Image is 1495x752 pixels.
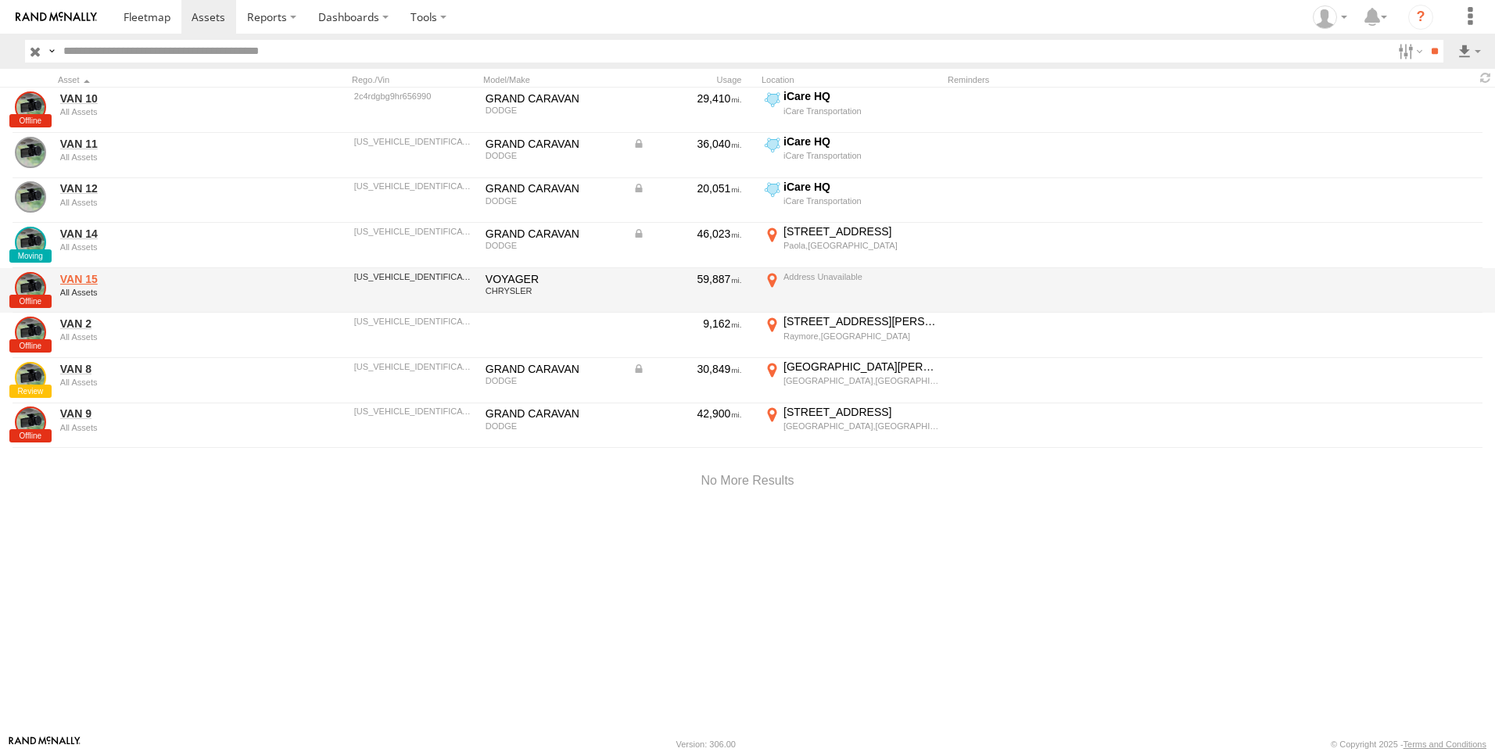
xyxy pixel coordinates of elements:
[60,406,274,421] a: VAN 9
[486,196,622,206] div: DODGE
[9,736,81,752] a: Visit our Website
[762,74,941,85] div: Location
[60,272,274,286] a: VAN 15
[486,181,622,195] div: GRAND CARAVAN
[60,181,274,195] a: VAN 12
[486,106,622,115] div: DODGE
[354,317,475,326] div: 2C4RDGBG7DR643858
[15,137,46,168] a: View Asset Details
[762,134,941,177] label: Click to View Current Location
[676,739,736,749] div: Version: 306.00
[633,272,742,286] div: 59,887
[60,91,274,106] a: VAN 10
[486,241,622,250] div: DODGE
[783,360,939,374] div: [GEOGRAPHIC_DATA][PERSON_NAME]
[630,74,755,85] div: Usage
[486,376,622,385] div: DODGE
[60,107,274,116] div: undefined
[762,314,941,356] label: Click to View Current Location
[354,227,475,236] div: 2C4RDGEG8KR556589
[783,421,939,432] div: [GEOGRAPHIC_DATA],[GEOGRAPHIC_DATA]
[354,181,475,191] div: 2C4RDGBG0GR203761
[762,224,941,267] label: Click to View Current Location
[15,406,46,438] a: View Asset Details
[633,317,742,331] div: 9,162
[15,272,46,303] a: View Asset Details
[783,405,939,419] div: [STREET_ADDRESS]
[486,362,622,376] div: GRAND CARAVAN
[1404,739,1486,749] a: Terms and Conditions
[60,227,274,241] a: VAN 14
[783,89,939,103] div: iCare HQ
[15,317,46,348] a: View Asset Details
[783,134,939,149] div: iCare HQ
[58,74,277,85] div: Click to Sort
[486,286,622,295] div: CHRYSLER
[60,332,274,342] div: undefined
[762,180,941,222] label: Click to View Current Location
[633,137,742,151] div: Data from Vehicle CANbus
[60,198,274,207] div: undefined
[15,181,46,213] a: View Asset Details
[633,91,742,106] div: 29,410
[60,317,274,331] a: VAN 2
[1456,40,1482,63] label: Export results as...
[486,406,622,421] div: GRAND CARAVAN
[15,91,46,123] a: View Asset Details
[60,378,274,387] div: undefined
[783,240,939,251] div: Paola,[GEOGRAPHIC_DATA]
[1331,739,1486,749] div: © Copyright 2025 -
[783,331,939,342] div: Raymore,[GEOGRAPHIC_DATA]
[783,314,939,328] div: [STREET_ADDRESS][PERSON_NAME]
[486,272,622,286] div: VOYAGER
[354,272,475,281] div: 2C4RC1CG7NR209262
[783,195,939,206] div: iCare Transportation
[60,423,274,432] div: undefined
[1408,5,1433,30] i: ?
[60,362,274,376] a: VAN 8
[60,242,274,252] div: undefined
[45,40,58,63] label: Search Query
[783,150,939,161] div: iCare Transportation
[16,12,97,23] img: rand-logo.svg
[762,270,941,312] label: Click to View Current Location
[783,224,939,238] div: [STREET_ADDRESS]
[486,151,622,160] div: DODGE
[633,406,742,421] div: 42,900
[762,405,941,447] label: Click to View Current Location
[354,137,475,146] div: 2C4RDGBG0HR589907
[633,362,742,376] div: Data from Vehicle CANbus
[948,74,1198,85] div: Reminders
[762,360,941,402] label: Click to View Current Location
[60,137,274,151] a: VAN 11
[486,91,622,106] div: GRAND CARAVAN
[60,152,274,162] div: undefined
[15,227,46,258] a: View Asset Details
[354,406,475,416] div: 2C4RDGEG7KR558012
[60,288,274,297] div: undefined
[783,106,939,116] div: iCare Transportation
[486,137,622,151] div: GRAND CARAVAN
[486,227,622,241] div: GRAND CARAVAN
[1307,5,1353,29] div: Michael Giuliani
[15,362,46,393] a: View Asset Details
[354,362,475,371] div: 2C4RDGCGXKR662299
[762,89,941,131] label: Click to View Current Location
[783,180,939,194] div: iCare HQ
[352,74,477,85] div: Rego./Vin
[783,375,939,386] div: [GEOGRAPHIC_DATA],[GEOGRAPHIC_DATA]
[633,227,742,241] div: Data from Vehicle CANbus
[354,91,475,101] div: 2c4rdgbg9hr656990
[1392,40,1425,63] label: Search Filter Options
[1476,70,1495,85] span: Refresh
[633,181,742,195] div: Data from Vehicle CANbus
[486,421,622,431] div: DODGE
[483,74,624,85] div: Model/Make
